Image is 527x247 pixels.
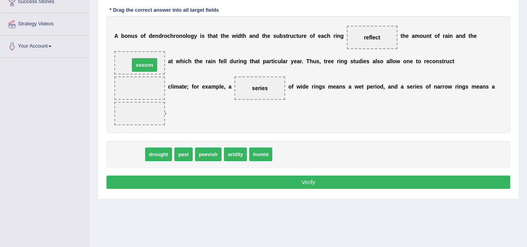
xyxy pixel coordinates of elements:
b: e [410,84,413,90]
b: a [249,33,252,39]
b: l [186,33,187,39]
b: o [426,84,429,90]
b: d [158,33,162,39]
b: n [337,33,341,39]
b: a [282,58,286,64]
b: i [238,58,240,64]
b: d [256,33,259,39]
b: s [407,84,410,90]
span: Drop target [114,102,165,125]
b: c [275,58,278,64]
b: a [456,33,459,39]
b: h [402,33,406,39]
b: a [336,84,339,90]
b: m [472,84,476,90]
b: f [438,33,440,39]
b: s [202,33,205,39]
b: n [128,33,131,39]
b: i [415,84,417,90]
b: o [420,33,423,39]
b: e [220,58,224,64]
span: reflect [364,34,380,41]
b: t [324,58,326,64]
b: e [417,84,420,90]
b: o [435,33,438,39]
b: u [233,58,236,64]
b: u [290,33,293,39]
b: n [436,58,439,64]
a: Your Account [0,36,89,55]
b: a [321,33,324,39]
b: , [383,84,385,90]
b: e [370,84,373,90]
b: e [202,84,205,90]
b: t [271,58,273,64]
b: g [341,33,344,39]
b: o [310,33,313,39]
b: o [380,58,383,64]
b: e [184,84,187,90]
b: i [200,33,202,39]
b: n [391,84,394,90]
b: i [375,84,377,90]
b: h [252,58,255,64]
span: Drop target [234,76,285,100]
b: d [462,33,466,39]
b: r [373,84,375,90]
b: b [121,33,124,39]
span: Drop target [347,26,397,49]
b: x [205,84,208,90]
b: a [266,58,269,64]
b: a [213,33,216,39]
b: i [457,84,459,90]
b: f [292,84,294,90]
b: s [273,33,276,39]
b: l [225,58,227,64]
b: e [359,84,362,90]
b: t [195,58,197,64]
b: i [339,58,341,64]
b: a [255,58,258,64]
b: m [211,84,216,90]
b: p [367,84,370,90]
b: s [439,58,442,64]
b: s [283,33,286,39]
b: e [200,58,203,64]
b: e [303,33,307,39]
b: n [434,84,437,90]
button: Verify [106,176,510,189]
b: n [459,33,462,39]
b: a [401,84,404,90]
b: r [206,58,208,64]
b: h [470,33,474,39]
b: s [366,58,369,64]
b: i [314,84,316,90]
b: o [187,33,191,39]
b: i [335,33,337,39]
b: e [221,84,224,90]
b: i [183,58,185,64]
b: o [392,58,396,64]
b: o [183,33,186,39]
b: u [423,33,426,39]
b: r [302,33,303,39]
b: a [208,58,211,64]
b: r [162,33,164,39]
b: w [176,58,180,64]
b: a [479,84,483,90]
b: n [212,58,216,64]
b: n [252,33,256,39]
b: w [296,84,301,90]
b: r [443,33,445,39]
b: h [243,33,247,39]
b: h [327,33,330,39]
b: o [176,33,179,39]
b: b [280,33,283,39]
b: e [406,33,409,39]
a: Strategy Videos [0,13,89,33]
b: r [334,33,335,39]
b: h [222,33,226,39]
b: t [216,33,218,39]
b: i [236,33,238,39]
b: n [339,84,342,90]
